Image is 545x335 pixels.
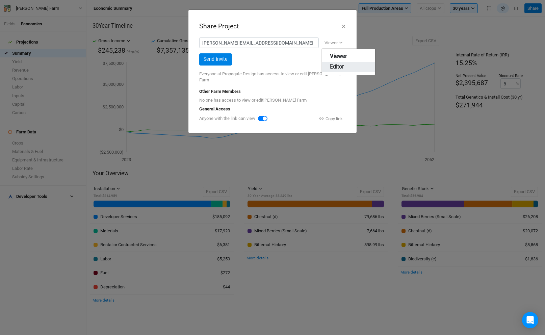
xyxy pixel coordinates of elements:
div: Viewer [325,40,338,46]
div: Share Project [199,22,239,31]
div: General Access [199,106,346,112]
button: Send Invite [199,53,232,65]
input: List of emails, comma separated [199,37,319,48]
span: Viewer [330,53,347,60]
div: Everyone at Propagate Design has access to view or edit [PERSON_NAME] Farm [199,66,346,88]
div: Open Intercom Messenger [522,312,538,328]
div: No one has access to view or edit [PERSON_NAME] Farm [199,95,346,106]
div: Other Farm Members [199,88,346,95]
span: Editor [330,63,344,71]
div: Copy link [319,115,343,122]
button: Viewer [321,38,346,48]
button: × [341,21,346,32]
button: Copy link [316,115,346,123]
label: Anyone with the link can view [199,115,255,122]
